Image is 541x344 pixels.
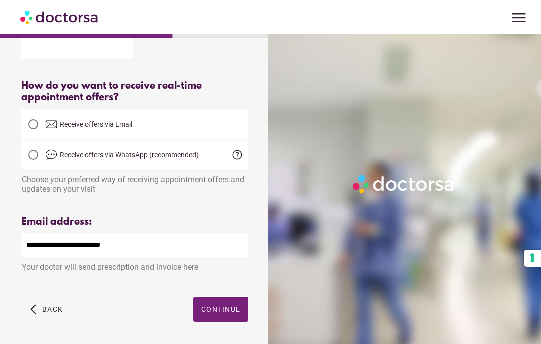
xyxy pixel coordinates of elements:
[201,305,240,313] span: Continue
[509,8,528,27] span: menu
[21,257,248,272] div: Your doctor will send prescription and invoice here
[60,120,132,128] span: Receive offers via Email
[26,297,67,322] button: arrow_back_ios Back
[60,151,199,159] span: Receive offers via WhatsApp (recommended)
[45,118,57,130] img: email
[21,216,248,228] div: Email address:
[45,149,57,161] img: chat
[21,169,248,194] div: Choose your preferred way of receiving appointment offers and updates on your visit
[193,297,248,322] button: Continue
[231,149,243,161] span: help
[21,80,248,103] div: How do you want to receive real-time appointment offers?
[42,305,63,313] span: Back
[524,250,541,267] button: Your consent preferences for tracking technologies
[350,171,458,196] img: Logo-Doctorsa-trans-White-partial-flat.png
[20,6,99,28] img: Doctorsa.com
